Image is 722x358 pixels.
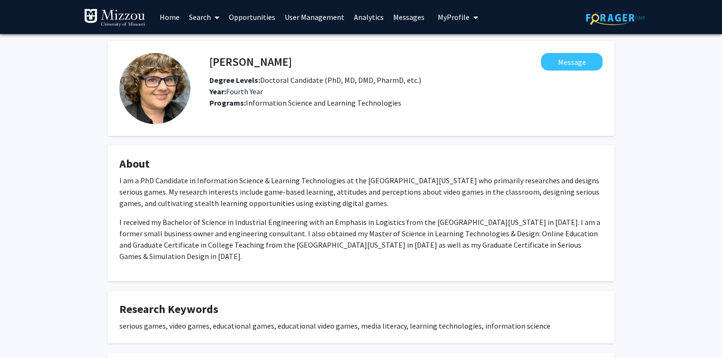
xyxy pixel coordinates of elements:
[209,87,263,96] span: Fourth Year
[184,0,224,34] a: Search
[209,75,260,85] b: Degree Levels:
[209,53,292,71] h4: [PERSON_NAME]
[209,87,226,96] b: Year:
[349,0,388,34] a: Analytics
[119,175,603,209] p: I am a PhD Candidate in Information Science & Learning Technologies at the [GEOGRAPHIC_DATA][US_S...
[438,12,469,22] span: My Profile
[84,9,145,27] img: University of Missouri Logo
[280,0,349,34] a: User Management
[119,53,190,124] img: Profile Picture
[119,157,603,171] h4: About
[586,10,645,25] img: ForagerOne Logo
[7,315,40,351] iframe: Chat
[209,75,421,85] span: Doctoral Candidate (PhD, MD, DMD, PharmD, etc.)
[541,53,603,71] button: Message Hillary Gould
[119,320,603,331] div: serious games, video games, educational games, educational video games, media literacy, learning ...
[246,98,401,107] span: Information Science and Learning Technologies
[224,0,280,34] a: Opportunities
[209,98,246,107] b: Programs:
[119,303,603,316] h4: Research Keywords
[388,0,429,34] a: Messages
[119,216,603,262] p: I received my Bachelor of Science in Industrial Engineering with an Emphasis in Logistics from th...
[155,0,184,34] a: Home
